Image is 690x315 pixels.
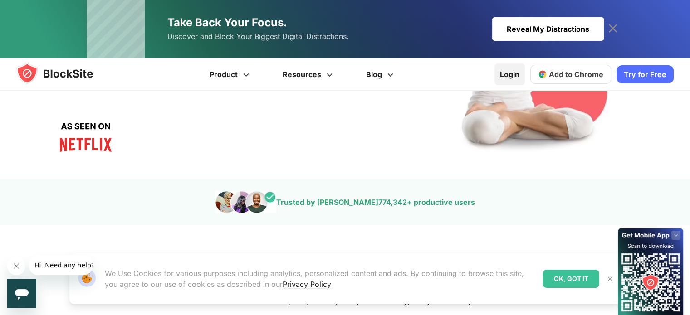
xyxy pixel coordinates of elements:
a: Blog [351,58,411,91]
span: Take Back Your Focus. [167,16,287,29]
span: Add to Chrome [549,70,603,79]
img: blocksite-icon.5d769676.svg [16,63,111,84]
p: We Use Cookies for various purposes including analytics, personalized content and ads. By continu... [105,268,536,290]
a: Add to Chrome [530,65,611,84]
a: Product [194,58,267,91]
img: Close [607,275,614,282]
button: Close [604,273,616,285]
img: chrome-icon.svg [538,70,547,79]
div: OK, GOT IT [543,270,599,288]
span: Discover and Block Your Biggest Digital Distractions. [167,30,349,43]
text: Trusted by [PERSON_NAME] + productive users [276,198,475,207]
a: Resources [267,58,351,91]
a: Login [494,63,525,85]
a: Privacy Policy [283,280,331,289]
img: pepole images [215,191,276,213]
iframe: Close message [7,257,25,275]
span: Hi. Need any help? [5,6,65,14]
div: Reveal My Distractions [492,17,604,41]
iframe: Button to launch messaging window [7,279,36,308]
iframe: Message from company [29,255,93,275]
span: 774,342 [378,198,407,207]
a: Try for Free [617,65,674,83]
